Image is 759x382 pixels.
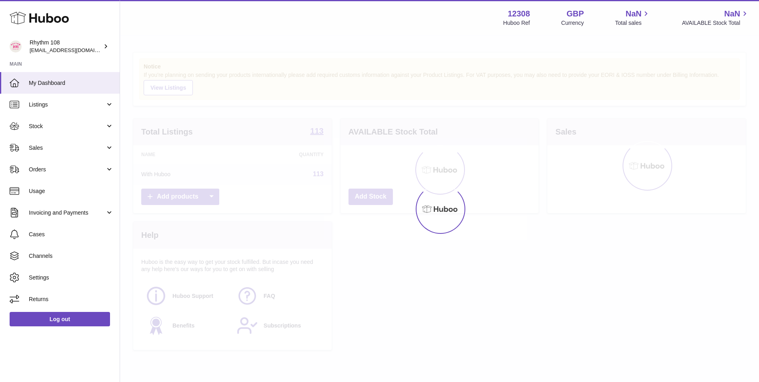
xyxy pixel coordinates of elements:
[10,40,22,52] img: internalAdmin-12308@internal.huboo.com
[503,19,530,27] div: Huboo Ref
[625,8,641,19] span: NaN
[29,231,114,238] span: Cases
[10,312,110,326] a: Log out
[615,8,651,27] a: NaN Total sales
[508,8,530,19] strong: 12308
[30,39,102,54] div: Rhythm 108
[29,296,114,303] span: Returns
[29,123,105,130] span: Stock
[29,274,114,281] span: Settings
[29,209,105,217] span: Invoicing and Payments
[567,8,584,19] strong: GBP
[682,8,749,27] a: NaN AVAILABLE Stock Total
[615,19,651,27] span: Total sales
[682,19,749,27] span: AVAILABLE Stock Total
[29,166,105,173] span: Orders
[29,101,105,109] span: Listings
[29,187,114,195] span: Usage
[29,252,114,260] span: Channels
[30,47,118,53] span: [EMAIL_ADDRESS][DOMAIN_NAME]
[561,19,584,27] div: Currency
[29,144,105,152] span: Sales
[724,8,740,19] span: NaN
[29,79,114,87] span: My Dashboard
